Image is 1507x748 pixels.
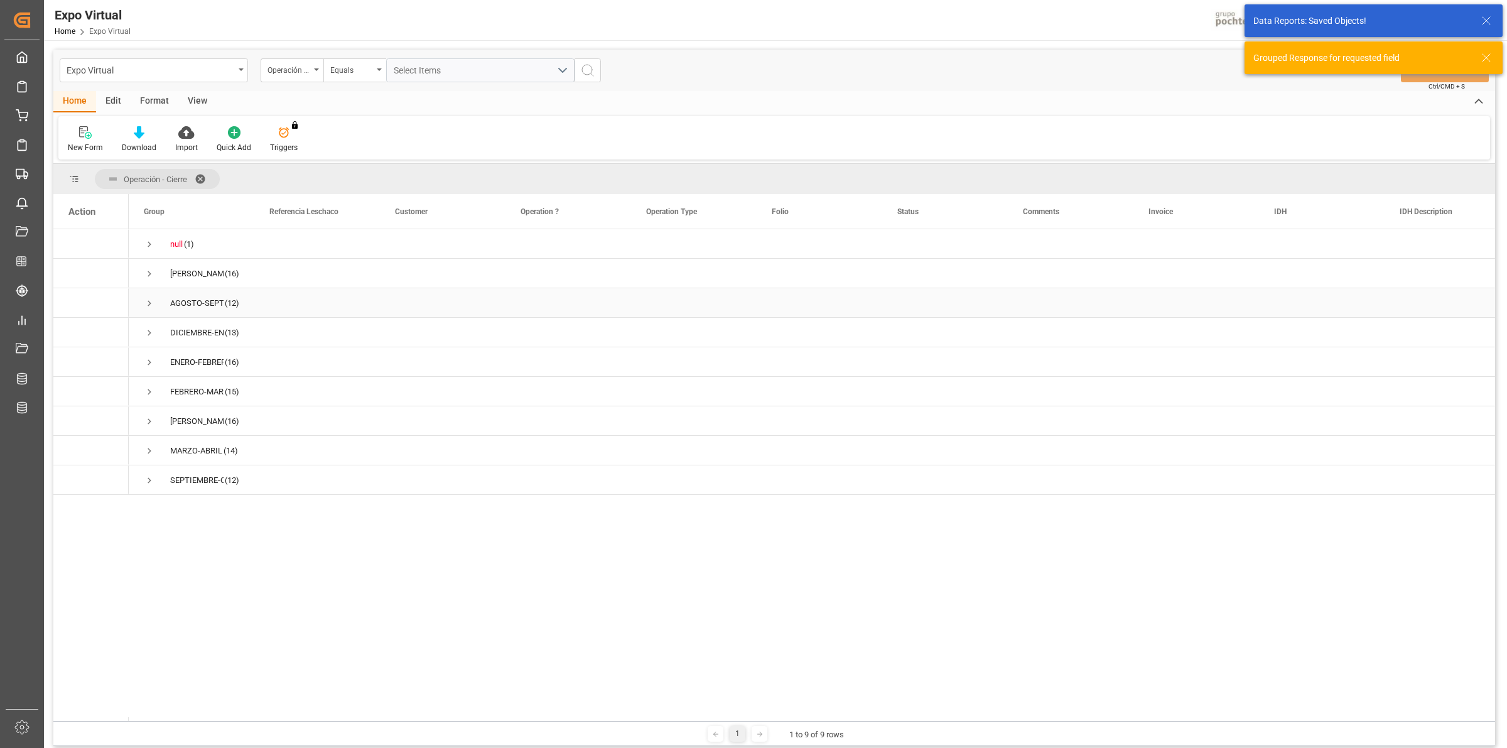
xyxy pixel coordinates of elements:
div: [PERSON_NAME] [170,259,224,288]
div: Home [53,91,96,112]
div: MARZO-ABRIL [170,436,222,465]
span: (1) [184,230,194,259]
div: Press SPACE to select this row. [53,259,129,288]
span: Operation ? [521,207,559,216]
button: search button [575,58,601,82]
span: (15) [225,377,239,406]
div: Press SPACE to select this row. [53,465,129,495]
span: Group [144,207,165,216]
div: Edit [96,91,131,112]
div: Expo Virtual [55,6,131,24]
div: Download [122,142,156,153]
div: Press SPACE to select this row. [53,436,129,465]
img: pochtecaImg.jpg_1689854062.jpg [1211,9,1273,31]
div: AGOSTO-SEPTIEMBRE [170,289,224,318]
div: Data Reports: Saved Objects! [1253,14,1469,28]
span: Referencia Leschaco [269,207,338,216]
span: Status [897,207,919,216]
div: Press SPACE to select this row. [53,406,129,436]
div: Press SPACE to select this row. [53,377,129,406]
div: 1 [730,726,745,742]
div: View [178,91,217,112]
div: Quick Add [217,142,251,153]
button: open menu [261,58,323,82]
div: Action [68,206,95,217]
div: ENERO-FEBRERO [170,348,224,377]
button: open menu [60,58,248,82]
span: (16) [225,259,239,288]
button: open menu [323,58,386,82]
span: (14) [224,436,238,465]
span: (16) [225,407,239,436]
span: Comments [1023,207,1059,216]
span: Ctrl/CMD + S [1429,82,1465,91]
div: Equals [330,62,373,76]
span: (12) [225,289,239,318]
div: Press SPACE to select this row. [53,318,129,347]
div: Press SPACE to select this row. [53,347,129,377]
span: Select Items [394,65,447,75]
span: (16) [225,348,239,377]
div: Format [131,91,178,112]
div: 1 to 9 of 9 rows [789,729,844,741]
span: (13) [225,318,239,347]
span: Invoice [1148,207,1173,216]
div: Operación - Cierre [267,62,310,76]
div: SEPTIEMBRE-OCTUBRE [170,466,224,495]
span: IDH Description [1400,207,1452,216]
div: Press SPACE to select this row. [53,229,129,259]
div: Expo Virtual [67,62,234,77]
span: IDH [1274,207,1287,216]
div: New Form [68,142,103,153]
span: Customer [395,207,428,216]
div: FEBRERO-MARZO [170,377,224,406]
div: [PERSON_NAME] [170,407,224,436]
div: DICIEMBRE-ENERO [170,318,224,347]
span: Operation Type [646,207,697,216]
div: Grouped Response for requested field [1253,51,1469,65]
button: open menu [386,58,575,82]
div: Import [175,142,198,153]
span: (12) [225,466,239,495]
div: Press SPACE to select this row. [53,288,129,318]
span: Operación - Cierre [124,175,187,184]
span: null [170,239,183,249]
a: Home [55,27,75,36]
span: Folio [772,207,789,216]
